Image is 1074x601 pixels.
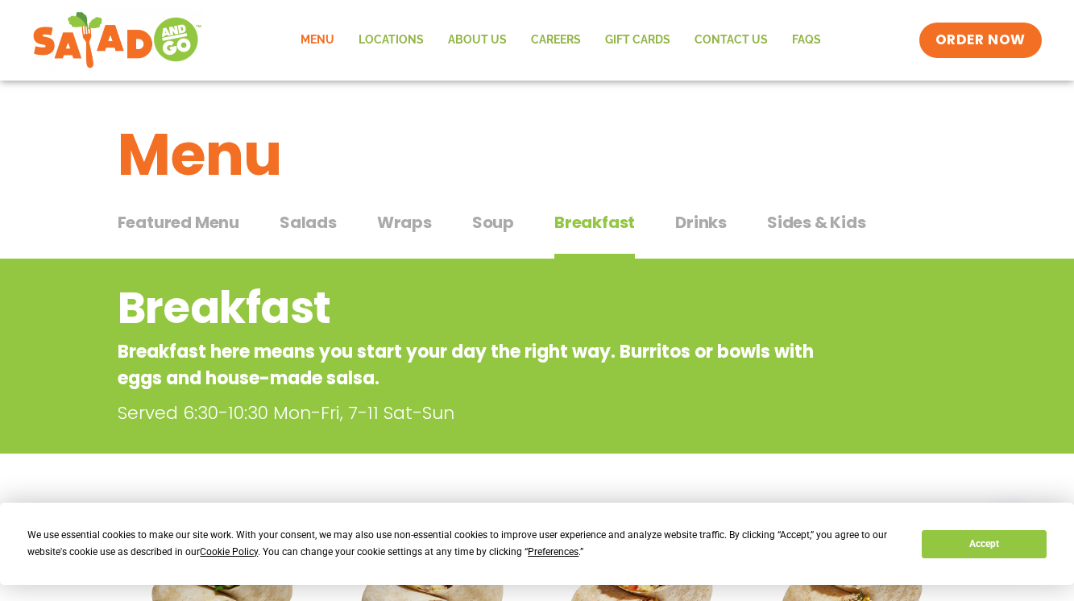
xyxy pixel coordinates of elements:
[767,210,866,234] span: Sides & Kids
[118,111,957,198] h1: Menu
[280,210,337,234] span: Salads
[288,22,346,59] a: Menu
[935,31,1026,50] span: ORDER NOW
[436,22,519,59] a: About Us
[519,22,593,59] a: Careers
[593,22,682,59] a: GIFT CARDS
[32,8,202,73] img: new-SAG-logo-768×292
[528,546,578,557] span: Preferences
[922,530,1046,558] button: Accept
[675,210,727,234] span: Drinks
[288,22,833,59] nav: Menu
[118,276,827,341] h2: Breakfast
[118,205,957,259] div: Tabbed content
[27,527,902,561] div: We use essential cookies to make our site work. With your consent, we may also use non-essential ...
[118,210,239,234] span: Featured Menu
[118,338,827,392] p: Breakfast here means you start your day the right way. Burritos or bowls with eggs and house-made...
[919,23,1042,58] a: ORDER NOW
[377,210,432,234] span: Wraps
[682,22,780,59] a: Contact Us
[200,546,258,557] span: Cookie Policy
[780,22,833,59] a: FAQs
[346,22,436,59] a: Locations
[554,210,635,234] span: Breakfast
[472,210,514,234] span: Soup
[118,400,835,426] p: Served 6:30-10:30 Mon-Fri, 7-11 Sat-Sun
